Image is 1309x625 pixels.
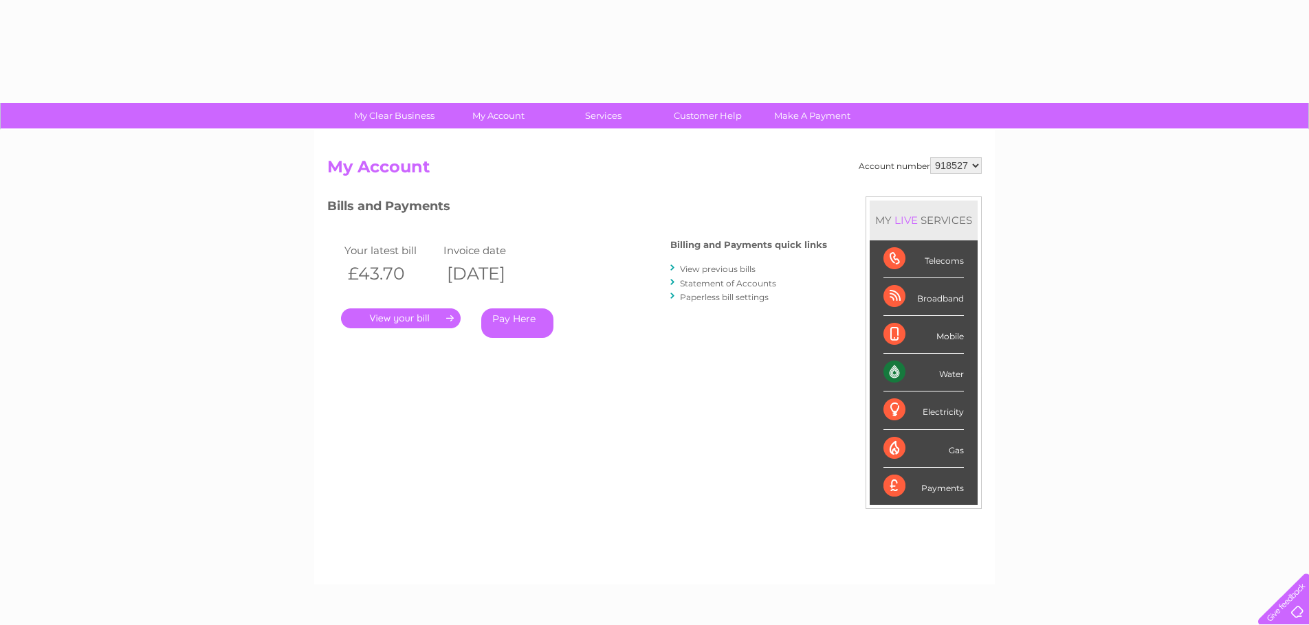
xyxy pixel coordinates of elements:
td: Invoice date [440,241,539,260]
div: Payments [883,468,964,505]
a: View previous bills [680,264,756,274]
th: [DATE] [440,260,539,288]
div: Account number [859,157,982,174]
h3: Bills and Payments [327,196,827,220]
div: Water [883,354,964,391]
a: My Account [442,103,555,128]
td: Your latest bill [341,241,440,260]
a: Statement of Accounts [680,278,776,288]
div: Mobile [883,316,964,354]
a: Make A Payment [756,103,869,128]
a: Services [547,103,660,128]
div: Electricity [883,391,964,429]
a: Paperless bill settings [680,292,769,302]
a: Customer Help [651,103,764,128]
div: Broadband [883,278,964,316]
div: Gas [883,430,964,468]
h4: Billing and Payments quick links [670,240,827,250]
a: . [341,308,461,328]
a: My Clear Business [338,103,451,128]
div: MY SERVICES [870,201,978,240]
a: Pay Here [481,308,553,338]
div: Telecoms [883,240,964,278]
th: £43.70 [341,260,440,288]
h2: My Account [327,157,982,183]
div: LIVE [892,214,921,227]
